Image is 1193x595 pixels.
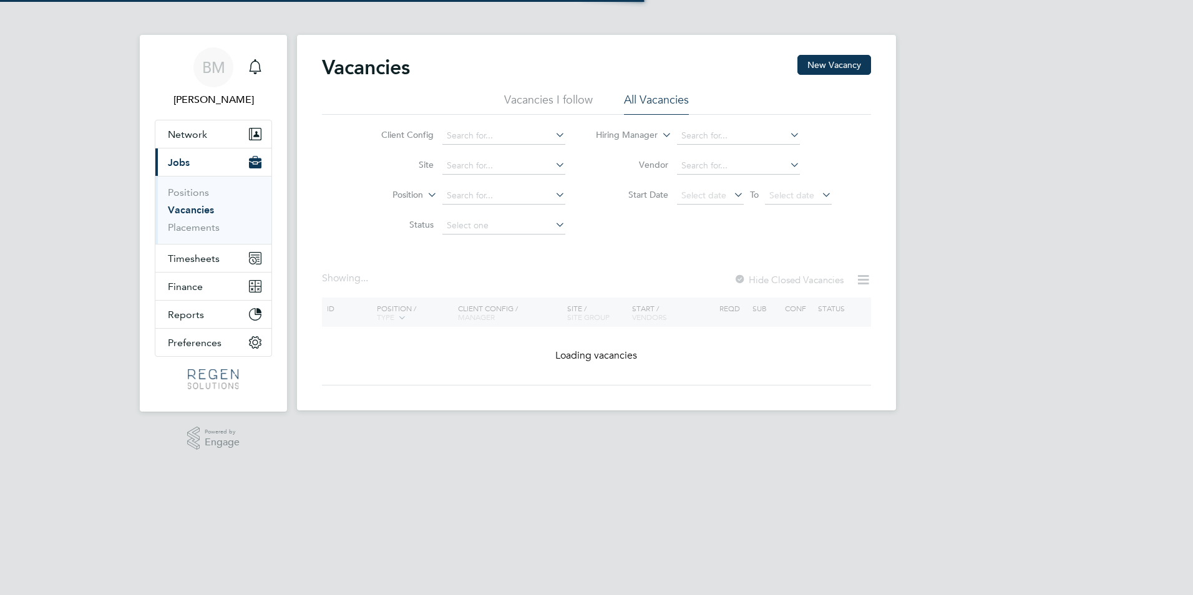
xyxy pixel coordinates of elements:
label: Hiring Manager [586,129,658,142]
span: Preferences [168,337,222,349]
li: Vacancies I follow [504,92,593,115]
input: Select one [442,217,565,235]
input: Search for... [677,157,800,175]
label: Hide Closed Vacancies [734,274,844,286]
span: Powered by [205,427,240,437]
button: Preferences [155,329,271,356]
h2: Vacancies [322,55,410,80]
div: Showing [322,272,371,285]
div: Jobs [155,176,271,244]
a: Vacancies [168,204,214,216]
span: Timesheets [168,253,220,264]
li: All Vacancies [624,92,689,115]
button: Finance [155,273,271,300]
label: Position [351,189,423,201]
span: Billy Mcnamara [155,92,272,107]
span: Select date [769,190,814,201]
img: regensolutions-logo-retina.png [188,369,238,389]
a: Placements [168,221,220,233]
label: Site [362,159,434,170]
button: Timesheets [155,244,271,272]
input: Search for... [442,127,565,145]
span: ... [361,272,368,284]
label: Client Config [362,129,434,140]
button: New Vacancy [797,55,871,75]
input: Search for... [442,187,565,205]
label: Status [362,219,434,230]
a: Powered byEngage [187,427,240,450]
span: Reports [168,309,204,321]
span: To [746,186,762,203]
input: Search for... [442,157,565,175]
span: Jobs [168,157,190,168]
label: Vendor [596,159,668,170]
button: Network [155,120,271,148]
nav: Main navigation [140,35,287,412]
span: BM [202,59,225,75]
span: Network [168,128,207,140]
label: Start Date [596,189,668,200]
a: BM[PERSON_NAME] [155,47,272,107]
a: Go to home page [155,369,272,389]
a: Positions [168,186,209,198]
span: Engage [205,437,240,448]
button: Reports [155,301,271,328]
span: Select date [681,190,726,201]
input: Search for... [677,127,800,145]
span: Finance [168,281,203,293]
button: Jobs [155,148,271,176]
